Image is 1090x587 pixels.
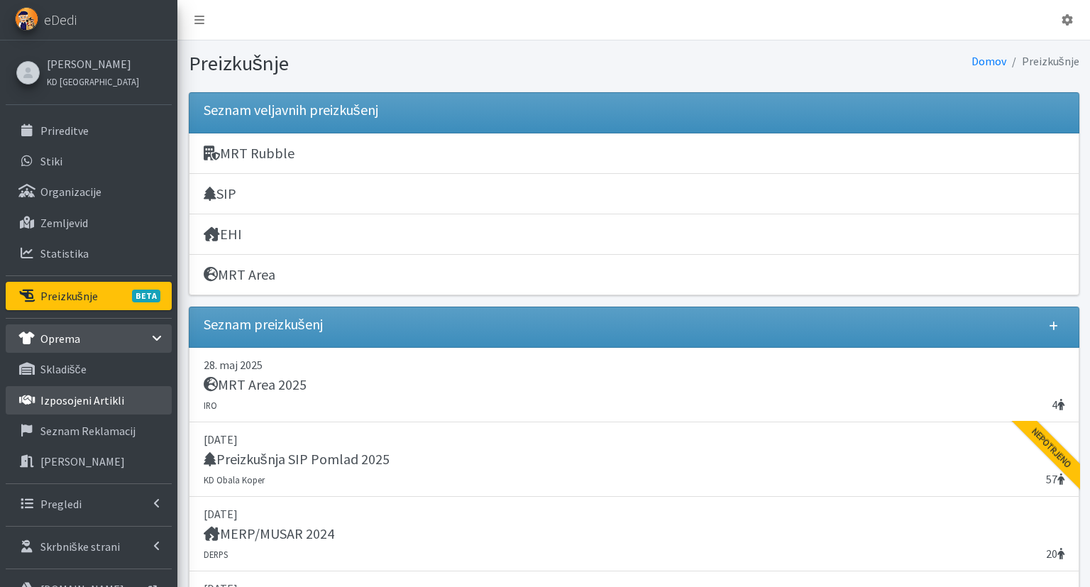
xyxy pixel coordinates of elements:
[40,154,62,168] p: Stiki
[204,525,334,542] h5: MERP/MUSAR 2024
[189,174,1079,214] a: SIP
[204,431,1064,448] p: [DATE]
[40,289,98,303] p: Preizkušnje
[132,290,160,302] span: BETA
[40,539,120,554] p: Skrbniške strani
[204,376,307,393] h5: MRT Area 2025
[6,417,172,445] a: Seznam reklamacij
[1046,545,1064,562] span: 20
[47,55,139,72] a: [PERSON_NAME]
[6,209,172,237] a: Zemljevid
[40,185,101,199] p: Organizacije
[6,324,172,353] a: Oprema
[204,185,236,202] h5: SIP
[1052,396,1064,413] span: 4
[204,102,378,119] h5: Seznam veljavnih preizkušenj
[15,7,38,31] img: eDedi
[204,356,1064,373] p: 28. maj 2025
[189,497,1079,571] a: [DATE] MERP/MUSAR 2024 20 DERPS
[6,447,172,476] a: [PERSON_NAME]
[6,116,172,145] a: Prireditve
[40,497,82,511] p: Pregledi
[40,362,87,376] p: skladišče
[204,474,265,485] small: KD Obala Koper
[204,451,390,468] h5: Preizkušnja SIP Pomlad 2025
[6,355,172,383] a: skladišče
[6,147,172,175] a: Stiki
[204,145,294,162] h5: MRT Rubble
[204,549,228,560] small: DERPS
[40,124,89,138] p: Prireditve
[40,393,124,407] p: Izposojeni artikli
[204,266,275,283] h5: MRT Area
[40,216,88,230] p: Zemljevid
[1006,51,1079,72] li: Preizkušnje
[6,239,172,268] a: Statistika
[189,51,629,76] h1: Preizkušnje
[204,505,1064,522] p: [DATE]
[6,386,172,415] a: Izposojeni artikli
[6,490,172,518] a: Pregledi
[189,255,1079,295] a: MRT Area
[6,177,172,206] a: Organizacije
[6,532,172,561] a: Skrbniške strani
[40,424,136,438] p: Seznam reklamacij
[44,9,77,31] span: eDedi
[40,331,80,346] p: Oprema
[189,422,1079,497] a: [DATE] Preizkušnja SIP Pomlad 2025 57 KD Obala Koper Nepotrjeno
[189,348,1079,422] a: 28. maj 2025 MRT Area 2025 4 IRO
[47,72,139,89] a: KD [GEOGRAPHIC_DATA]
[971,54,1006,68] a: Domov
[40,454,125,468] p: [PERSON_NAME]
[189,133,1079,174] a: MRT Rubble
[189,214,1079,255] a: EHI
[204,316,323,333] h5: Seznam preizkušenj
[204,226,242,243] h5: EHI
[40,246,89,260] p: Statistika
[6,282,172,310] a: PreizkušnjeBETA
[47,76,139,87] small: KD [GEOGRAPHIC_DATA]
[204,400,217,411] small: IRO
